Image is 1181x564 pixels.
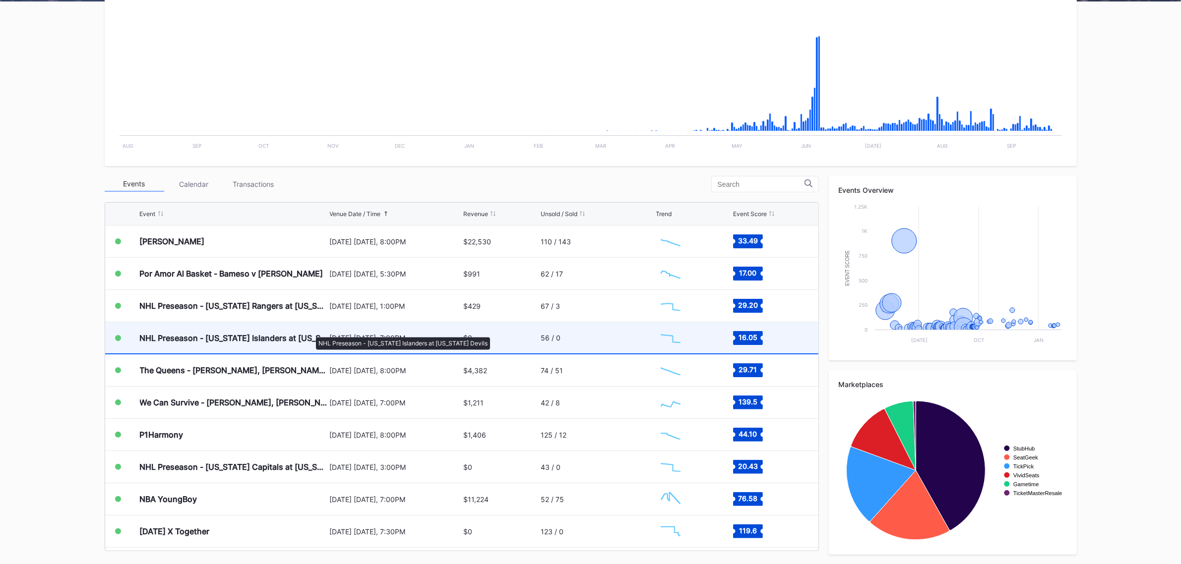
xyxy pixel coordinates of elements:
div: P1Harmony [140,430,184,440]
text: 20.43 [738,462,758,470]
text: Jan [1034,337,1044,343]
svg: Chart title [656,229,685,254]
text: Oct [974,337,984,343]
div: Unsold / Sold [541,210,577,218]
text: 0 [865,327,868,333]
text: Gametime [1013,481,1039,487]
div: [DATE] X Together [140,526,210,536]
div: Revenue [463,210,488,218]
text: Nov [327,143,338,149]
svg: Chart title [656,487,685,511]
div: Transactions [224,176,283,192]
text: 17.00 [740,269,757,277]
div: [DATE] [DATE], 7:00PM [330,398,461,407]
text: 29.20 [738,301,758,309]
text: TickPick [1013,463,1034,469]
text: 119.6 [739,526,757,535]
text: Oct [258,143,269,149]
div: [DATE] [DATE], 7:30PM [330,527,461,536]
text: 16.05 [739,333,757,341]
div: Venue Date / Time [330,210,381,218]
div: 42 / 8 [541,398,560,407]
div: We Can Survive - [PERSON_NAME], [PERSON_NAME], [PERSON_NAME], Goo Goo Dolls [140,397,327,407]
div: Events [105,176,164,192]
div: [DATE] [DATE], 3:00PM [330,463,461,471]
div: NHL Preseason - [US_STATE] Capitals at [US_STATE] Devils (Split Squad) [140,462,327,472]
div: $0 [463,463,472,471]
div: Marketplaces [839,380,1067,389]
div: Event [140,210,156,218]
text: 500 [859,278,868,283]
div: 125 / 12 [541,431,566,439]
div: 43 / 0 [541,463,560,471]
div: 110 / 143 [541,237,571,246]
div: $4,382 [463,366,487,375]
text: 29.71 [739,365,757,374]
div: [DATE] [DATE], 1:00PM [330,302,461,310]
svg: Chart title [656,261,685,286]
div: 62 / 17 [541,270,563,278]
text: Mar [595,143,607,149]
div: [DATE] [DATE], 7:00PM [330,495,461,504]
text: Jun [801,143,811,149]
text: Apr [665,143,675,149]
div: $1,211 [463,398,484,407]
text: Event Score [845,250,850,286]
text: StubHub [1013,446,1035,451]
text: VividSeats [1013,472,1040,478]
text: [DATE] [865,143,881,149]
div: NBA YoungBoy [140,494,197,504]
div: Events Overview [839,186,1067,194]
div: [DATE] [DATE], 8:00PM [330,431,461,439]
div: 123 / 0 [541,527,563,536]
text: 33.49 [738,236,758,245]
text: 1k [862,228,868,234]
text: May [731,143,742,149]
div: 56 / 0 [541,334,560,342]
input: Search [718,180,805,188]
div: The Queens - [PERSON_NAME], [PERSON_NAME], [PERSON_NAME], and [PERSON_NAME] [140,365,327,375]
text: Aug [937,143,947,149]
text: Sep [1007,143,1016,149]
text: 750 [859,253,868,259]
div: $991 [463,270,480,278]
text: 1.25k [854,204,868,210]
div: Calendar [164,176,224,192]
text: Aug [122,143,132,149]
text: Sep [192,143,201,149]
div: NHL Preseason - [US_STATE] Rangers at [US_STATE] Devils [140,301,327,311]
div: $22,530 [463,237,491,246]
div: [DATE] [DATE], 8:00PM [330,237,461,246]
div: [PERSON_NAME] [140,236,205,246]
text: 139.5 [739,397,757,406]
div: $1,406 [463,431,486,439]
text: Jan [464,143,474,149]
text: Dec [395,143,405,149]
div: Trend [656,210,672,218]
svg: Chart title [115,7,1067,156]
text: [DATE] [911,337,927,343]
svg: Chart title [656,326,685,350]
text: 250 [859,302,868,308]
svg: Chart title [656,454,685,479]
div: NHL Preseason - [US_STATE] Islanders at [US_STATE] Devils [140,333,327,343]
svg: Chart title [839,202,1067,350]
div: [DATE] [DATE], 8:00PM [330,366,461,375]
div: 74 / 51 [541,366,563,375]
text: 44.10 [739,430,757,438]
svg: Chart title [656,293,685,318]
div: 52 / 75 [541,495,564,504]
svg: Chart title [656,390,685,415]
text: Feb [533,143,543,149]
svg: Chart title [656,358,685,383]
div: Event Score [733,210,767,218]
svg: Chart title [656,422,685,447]
text: 76.58 [739,494,758,503]
div: $429 [463,302,481,310]
div: $0 [463,334,472,342]
div: $0 [463,527,472,536]
text: TicketMasterResale [1013,490,1062,496]
div: 67 / 3 [541,302,560,310]
div: [DATE] [DATE], 7:00PM [330,334,461,342]
svg: Chart title [656,519,685,544]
